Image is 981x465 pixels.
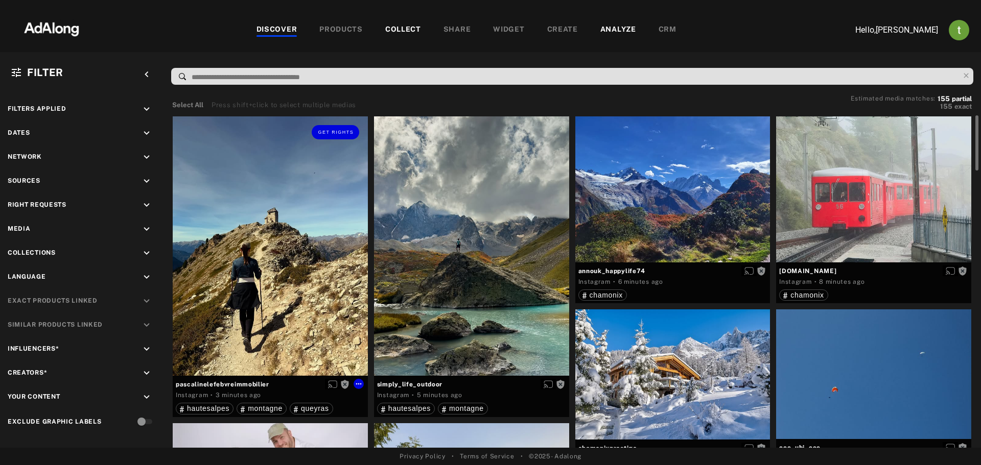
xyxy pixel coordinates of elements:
i: keyboard_arrow_down [141,344,152,355]
i: keyboard_arrow_down [141,128,152,139]
i: keyboard_arrow_down [141,152,152,163]
i: keyboard_arrow_down [141,368,152,379]
div: hautesalpes [180,405,229,412]
span: Network [8,153,42,160]
i: keyboard_arrow_down [141,272,152,283]
span: Right Requests [8,201,66,208]
span: Rights not requested [757,444,766,451]
span: Influencers* [8,345,59,352]
div: Exclude Graphic Labels [8,417,101,426]
span: montagne [449,404,484,412]
span: hautesalpes [187,404,229,412]
div: DISCOVER [256,24,297,36]
span: • [452,452,454,461]
i: keyboard_arrow_down [141,391,152,403]
span: Rights not requested [757,267,766,274]
button: Enable diffusion on this media [741,443,757,453]
span: chamonix [590,291,623,299]
span: montagne [248,404,283,412]
iframe: Chat Widget [930,416,981,465]
span: Sources [8,177,40,184]
a: Privacy Policy [400,452,446,461]
i: keyboard_arrow_down [141,248,152,259]
span: · [211,391,213,399]
button: Enable diffusion on this media [325,379,340,389]
div: CRM [659,24,676,36]
span: pascalinelefebvreimmobilier [176,380,365,389]
div: Instagram [377,390,409,400]
i: keyboard_arrow_left [141,69,152,80]
time: 2025-09-22T09:52:08.000Z [819,278,865,285]
span: Filters applied [8,105,66,112]
span: Rights not requested [556,380,565,387]
span: Estimated media matches: [851,95,936,102]
span: • [521,452,523,461]
button: 155exact [851,102,972,112]
span: [DOMAIN_NAME] [779,266,968,276]
span: Get rights [318,130,354,135]
div: montagne [442,405,484,412]
div: CREATE [547,24,578,36]
span: ooo_ubi_ooo [779,443,968,452]
i: keyboard_arrow_down [141,224,152,235]
span: Language [8,273,46,280]
div: COLLECT [385,24,421,36]
time: 2025-09-22T09:53:22.000Z [618,278,663,285]
div: montagne [241,405,283,412]
a: Terms of Service [460,452,514,461]
span: queyras [301,404,329,412]
span: chamonixprestige [578,444,767,453]
time: 2025-09-22T09:56:27.000Z [216,391,261,399]
span: hautesalpes [388,404,431,412]
div: hautesalpes [381,405,431,412]
button: 155partial [938,96,972,102]
i: keyboard_arrow_down [141,200,152,211]
span: 155 [940,103,952,110]
i: keyboard_arrow_down [141,176,152,187]
span: Rights not requested [340,380,349,387]
div: Instagram [779,277,811,286]
button: Enable diffusion on this media [943,265,958,276]
p: Hello, [PERSON_NAME] [836,24,938,36]
button: Get rights [312,125,359,139]
div: Instagram [176,390,208,400]
div: ANALYZE [600,24,636,36]
span: · [613,278,616,286]
span: Rights not requested [958,267,967,274]
button: Enable diffusion on this media [541,379,556,389]
button: Enable diffusion on this media [741,265,757,276]
div: Press shift+click to select multiple medias [212,100,356,110]
div: WIDGET [493,24,524,36]
div: Instagram [578,277,611,286]
span: · [814,278,817,286]
span: 155 [938,95,950,103]
button: Select All [172,100,203,110]
div: chamonix [783,291,824,299]
span: Your Content [8,393,60,400]
div: This is a premium feature. Please contact us for more information. [8,296,156,333]
span: annouk_happylife74 [578,266,767,276]
i: keyboard_arrow_down [141,104,152,115]
span: © 2025 - Adalong [529,452,581,461]
span: Dates [8,129,30,136]
span: Media [8,225,31,232]
img: 63233d7d88ed69de3c212112c67096b6.png [7,13,97,43]
span: simply_life_outdoor [377,380,566,389]
time: 2025-09-22T09:54:24.000Z [417,391,462,399]
div: PRODUCTS [319,24,363,36]
div: SHARE [443,24,471,36]
span: chamonix [790,291,824,299]
button: Account settings [946,17,972,43]
div: chamonix [582,291,623,299]
span: Creators* [8,369,47,376]
div: queyras [294,405,329,412]
span: Filter [27,66,63,79]
img: ACg8ocJj1Mp6hOb8A41jL1uwSMxz7God0ICt0FEFk954meAQ=s96-c [949,20,969,40]
span: Collections [8,249,56,256]
span: · [412,391,414,399]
